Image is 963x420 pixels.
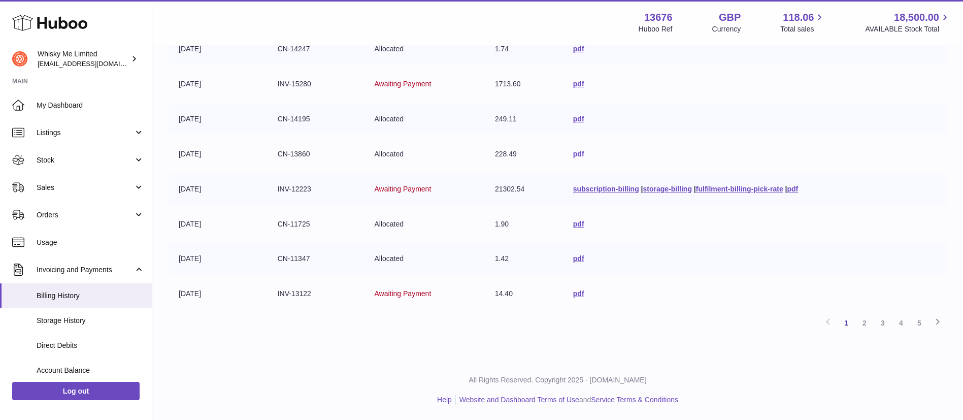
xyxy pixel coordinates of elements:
a: pdf [573,45,584,53]
span: Allocated [374,254,404,263]
td: [DATE] [169,34,268,64]
li: and [456,395,678,405]
td: [DATE] [169,139,268,169]
td: [DATE] [169,209,268,239]
span: Awaiting Payment [374,289,431,298]
td: INV-12223 [268,174,364,204]
td: CN-11725 [268,209,364,239]
span: Allocated [374,220,404,228]
a: 2 [855,314,874,332]
td: CN-13860 [268,139,364,169]
td: [DATE] [169,279,268,309]
td: CN-11347 [268,244,364,274]
span: Allocated [374,45,404,53]
strong: GBP [719,11,741,24]
a: pdf [573,289,584,298]
span: Direct Debits [37,341,144,350]
a: Log out [12,382,140,400]
td: [DATE] [169,244,268,274]
span: 118.06 [783,11,814,24]
td: INV-13122 [268,279,364,309]
td: CN-14195 [268,104,364,134]
span: Allocated [374,115,404,123]
td: [DATE] [169,104,268,134]
strong: 13676 [644,11,673,24]
td: 1.42 [485,244,563,274]
a: Website and Dashboard Terms of Use [459,396,579,404]
span: Allocated [374,150,404,158]
span: Total sales [780,24,825,34]
td: 228.49 [485,139,563,169]
td: 14.40 [485,279,563,309]
td: 21302.54 [485,174,563,204]
span: [EMAIL_ADDRESS][DOMAIN_NAME] [38,59,149,68]
span: Usage [37,238,144,247]
a: pdf [573,254,584,263]
td: [DATE] [169,69,268,99]
td: 1.90 [485,209,563,239]
span: Awaiting Payment [374,185,431,193]
span: | [641,185,643,193]
a: storage-billing [643,185,692,193]
span: Storage History [37,316,144,326]
div: Currency [712,24,741,34]
p: All Rights Reserved. Copyright 2025 - [DOMAIN_NAME] [160,375,955,385]
a: Help [437,396,452,404]
td: 249.11 [485,104,563,134]
img: internalAdmin-13676@internal.huboo.com [12,51,27,67]
span: | [785,185,787,193]
a: 5 [910,314,928,332]
a: pdf [573,115,584,123]
span: | [694,185,696,193]
a: fulfilment-billing-pick-rate [696,185,783,193]
span: Listings [37,128,134,138]
span: Sales [37,183,134,192]
span: Billing History [37,291,144,301]
td: [DATE] [169,174,268,204]
span: AVAILABLE Stock Total [865,24,951,34]
a: subscription-billing [573,185,639,193]
span: My Dashboard [37,101,144,110]
span: Orders [37,210,134,220]
span: 18,500.00 [894,11,939,24]
a: pdf [573,150,584,158]
a: 1 [837,314,855,332]
div: Whisky Me Limited [38,49,129,69]
span: Stock [37,155,134,165]
span: Awaiting Payment [374,80,431,88]
span: Invoicing and Payments [37,265,134,275]
td: INV-15280 [268,69,364,99]
a: pdf [573,220,584,228]
span: Account Balance [37,366,144,375]
a: pdf [787,185,798,193]
a: Service Terms & Conditions [591,396,678,404]
a: 118.06 Total sales [780,11,825,34]
td: 1713.60 [485,69,563,99]
div: Huboo Ref [639,24,673,34]
td: CN-14247 [268,34,364,64]
td: 1.74 [485,34,563,64]
a: 4 [892,314,910,332]
a: 3 [874,314,892,332]
a: 18,500.00 AVAILABLE Stock Total [865,11,951,34]
a: pdf [573,80,584,88]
